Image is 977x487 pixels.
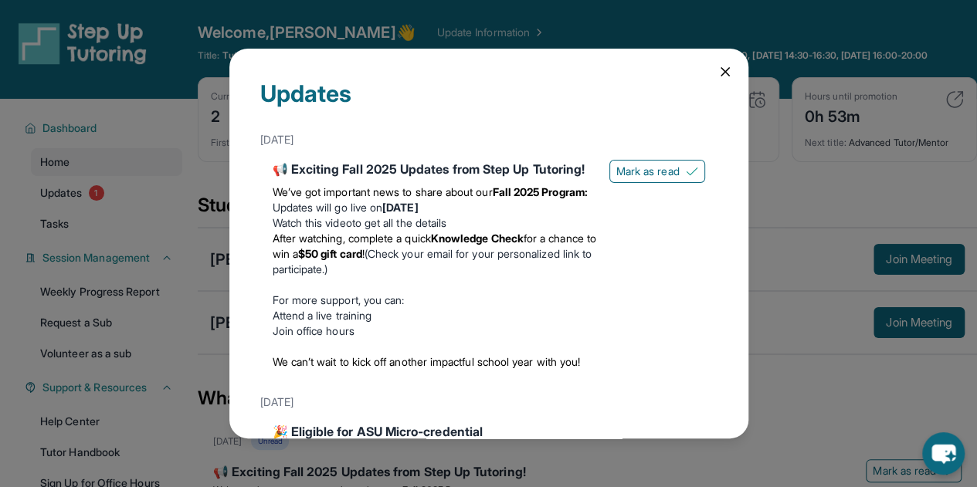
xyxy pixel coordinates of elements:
div: 🎉 Eligible for ASU Micro-credential [273,422,705,441]
strong: Knowledge Check [431,232,524,245]
a: Attend a live training [273,309,372,322]
span: ! [362,247,365,260]
a: Join office hours [273,324,355,337]
a: Watch this video [273,216,352,229]
button: chat-button [922,432,965,475]
div: [DATE] [260,388,717,416]
div: [DATE] [260,126,717,154]
li: Updates will go live on [273,200,597,215]
button: Mark as read [609,160,705,183]
img: Mark as read [686,165,698,178]
div: 📢 Exciting Fall 2025 Updates from Step Up Tutoring! [273,160,597,178]
span: We can’t wait to kick off another impactful school year with you! [273,355,581,368]
li: to get all the details [273,215,597,231]
span: Mark as read [616,164,680,179]
strong: $50 gift card [298,247,362,260]
li: (Check your email for your personalized link to participate.) [273,231,597,277]
span: We’ve got important news to share about our [273,185,493,198]
strong: [DATE] [382,201,418,214]
strong: Fall 2025 Program: [493,185,588,198]
div: Updates [260,79,717,126]
span: After watching, complete a quick [273,232,431,245]
p: For more support, you can: [273,293,597,308]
